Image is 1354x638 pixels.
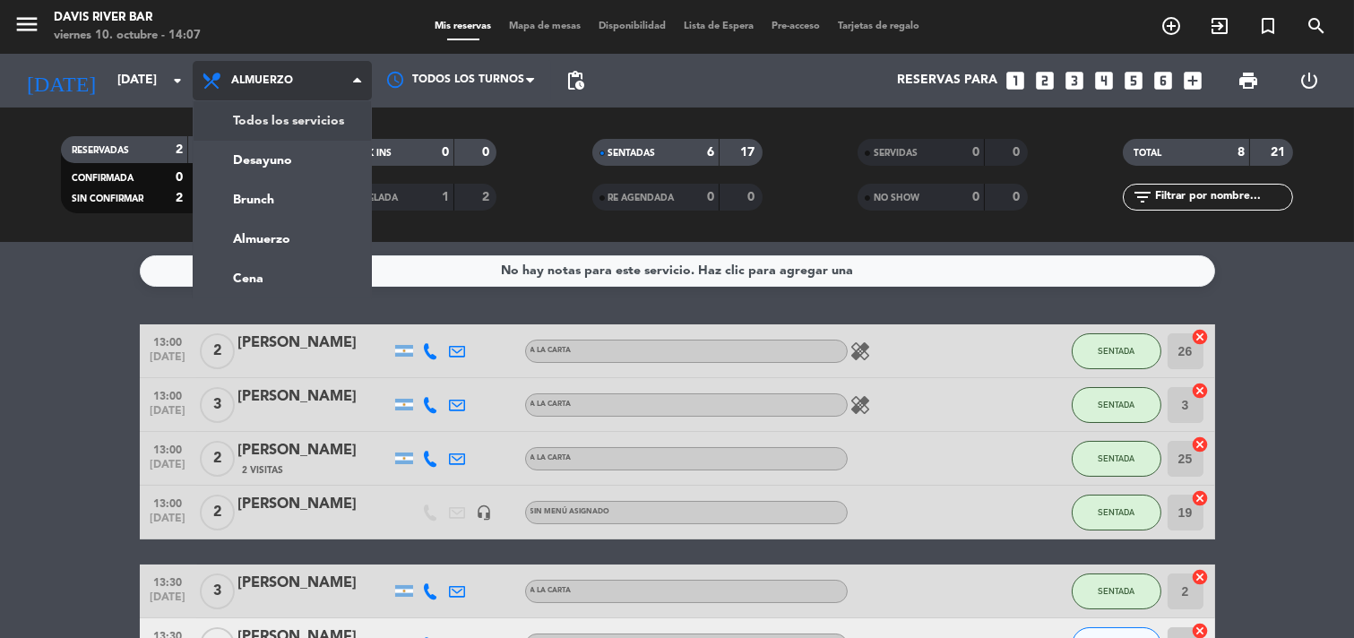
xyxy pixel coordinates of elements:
[442,146,449,159] strong: 0
[146,351,191,372] span: [DATE]
[238,572,391,595] div: [PERSON_NAME]
[426,22,500,31] span: Mis reservas
[176,192,183,204] strong: 2
[1033,69,1056,92] i: looks_two
[1072,441,1161,477] button: SENTADA
[1098,586,1134,596] span: SENTADA
[167,70,188,91] i: arrow_drop_down
[874,194,919,203] span: NO SHOW
[194,141,371,180] a: Desayuno
[1238,146,1245,159] strong: 8
[972,146,979,159] strong: 0
[72,146,129,155] span: RESERVADAS
[146,492,191,513] span: 13:00
[530,587,572,594] span: A LA CARTA
[238,493,391,516] div: [PERSON_NAME]
[238,439,391,462] div: [PERSON_NAME]
[1271,146,1289,159] strong: 21
[972,191,979,203] strong: 0
[1192,382,1210,400] i: cancel
[1013,191,1023,203] strong: 0
[482,146,493,159] strong: 0
[874,149,918,158] span: SERVIDAS
[200,441,235,477] span: 2
[243,463,284,478] span: 2 Visitas
[200,333,235,369] span: 2
[146,591,191,612] span: [DATE]
[200,495,235,530] span: 2
[1160,15,1182,37] i: add_circle_outline
[1013,146,1023,159] strong: 0
[176,143,183,156] strong: 2
[1209,15,1230,37] i: exit_to_app
[1279,54,1341,108] div: LOG OUT
[1306,15,1327,37] i: search
[675,22,763,31] span: Lista de Espera
[1181,69,1204,92] i: add_box
[565,70,586,91] span: pending_actions
[1299,70,1321,91] i: power_settings_new
[763,22,829,31] span: Pre-acceso
[530,347,572,354] span: A LA CARTA
[72,174,134,183] span: CONFIRMADA
[707,146,714,159] strong: 6
[200,387,235,423] span: 3
[238,332,391,355] div: [PERSON_NAME]
[530,508,610,515] span: Sin menú asignado
[146,331,191,351] span: 13:00
[500,22,590,31] span: Mapa de mesas
[1192,489,1210,507] i: cancel
[850,341,872,362] i: healing
[238,385,391,409] div: [PERSON_NAME]
[13,11,40,38] i: menu
[740,146,758,159] strong: 17
[1072,573,1161,609] button: SENTADA
[194,180,371,220] a: Brunch
[146,513,191,533] span: [DATE]
[146,459,191,479] span: [DATE]
[530,401,572,408] span: A LA CARTA
[1192,568,1210,586] i: cancel
[850,394,872,416] i: healing
[829,22,928,31] span: Tarjetas de regalo
[54,27,201,45] div: viernes 10. octubre - 14:07
[1132,186,1153,208] i: filter_list
[194,220,371,259] a: Almuerzo
[200,573,235,609] span: 3
[1098,346,1134,356] span: SENTADA
[1072,333,1161,369] button: SENTADA
[1098,507,1134,517] span: SENTADA
[897,73,997,88] span: Reservas para
[13,11,40,44] button: menu
[1153,187,1292,207] input: Filtrar por nombre...
[1192,435,1210,453] i: cancel
[231,74,293,87] span: Almuerzo
[54,9,201,27] div: Davis River Bar
[72,194,143,203] span: SIN CONFIRMAR
[146,384,191,405] span: 13:00
[1004,69,1027,92] i: looks_one
[1072,495,1161,530] button: SENTADA
[442,191,449,203] strong: 1
[482,191,493,203] strong: 2
[1151,69,1175,92] i: looks_6
[477,504,493,521] i: headset_mic
[501,261,853,281] div: No hay notas para este servicio. Haz clic para agregar una
[530,454,572,461] span: A LA CARTA
[146,571,191,591] span: 13:30
[1257,15,1279,37] i: turned_in_not
[1192,328,1210,346] i: cancel
[13,61,108,100] i: [DATE]
[1098,453,1134,463] span: SENTADA
[146,438,191,459] span: 13:00
[1063,69,1086,92] i: looks_3
[608,149,656,158] span: SENTADAS
[608,194,675,203] span: RE AGENDADA
[1122,69,1145,92] i: looks_5
[146,405,191,426] span: [DATE]
[747,191,758,203] strong: 0
[176,171,183,184] strong: 0
[1092,69,1116,92] i: looks_4
[1134,149,1161,158] span: TOTAL
[590,22,675,31] span: Disponibilidad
